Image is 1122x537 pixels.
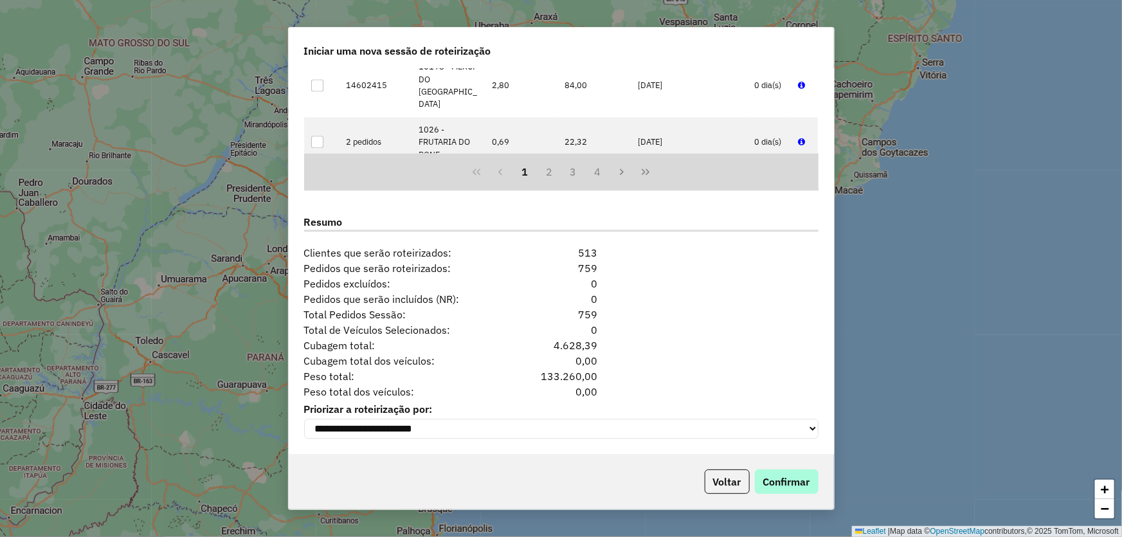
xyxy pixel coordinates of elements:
span: | [888,527,890,536]
div: 133.260,00 [517,369,605,384]
button: Voltar [705,469,750,494]
td: 2,80 [485,54,558,117]
span: Iniciar uma nova sessão de roteirização [304,43,491,59]
span: Pedidos que serão incluídos (NR): [296,291,517,307]
span: Pedidos que serão roteirizados: [296,260,517,276]
label: Resumo [304,214,819,232]
span: Cubagem total: [296,338,517,353]
span: Cubagem total dos veículos: [296,353,517,369]
td: 0 dia(s) [748,117,792,168]
div: 0 [517,276,605,291]
span: Clientes que serão roteirizados: [296,245,517,260]
td: 10198 - MERC. DO [GEOGRAPHIC_DATA] [412,54,485,117]
span: − [1101,500,1109,516]
div: 4.628,39 [517,338,605,353]
td: 0,69 [485,117,558,168]
span: Peso total: [296,369,517,384]
button: Last Page [634,159,658,184]
td: 84,00 [558,54,631,117]
button: 2 [537,159,561,184]
div: 759 [517,260,605,276]
span: Total de Veículos Selecionados: [296,322,517,338]
td: [DATE] [631,117,748,168]
button: 1 [512,159,537,184]
button: 3 [561,159,586,184]
div: 0 [517,291,605,307]
span: Pedidos excluídos: [296,276,517,291]
div: 0,00 [517,353,605,369]
div: 0 [517,322,605,338]
div: 759 [517,307,605,322]
td: 0 dia(s) [748,54,792,117]
div: 513 [517,245,605,260]
span: Total Pedidos Sessão: [296,307,517,322]
a: Zoom in [1095,480,1114,499]
td: [DATE] [631,54,748,117]
span: + [1101,481,1109,497]
button: 4 [585,159,610,184]
div: 0,00 [517,384,605,399]
a: Leaflet [855,527,886,536]
td: 1026 - FRUTARIA DO BONE [412,117,485,168]
button: Confirmar [755,469,819,494]
div: Map data © contributors,© 2025 TomTom, Microsoft [852,526,1122,537]
label: Priorizar a roteirização por: [304,401,819,417]
td: 2 pedidos [339,117,412,168]
td: 14602415 [339,54,412,117]
span: Peso total dos veículos: [296,384,517,399]
a: OpenStreetMap [930,527,985,536]
td: 22,32 [558,117,631,168]
a: Zoom out [1095,499,1114,518]
button: Next Page [610,159,634,184]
